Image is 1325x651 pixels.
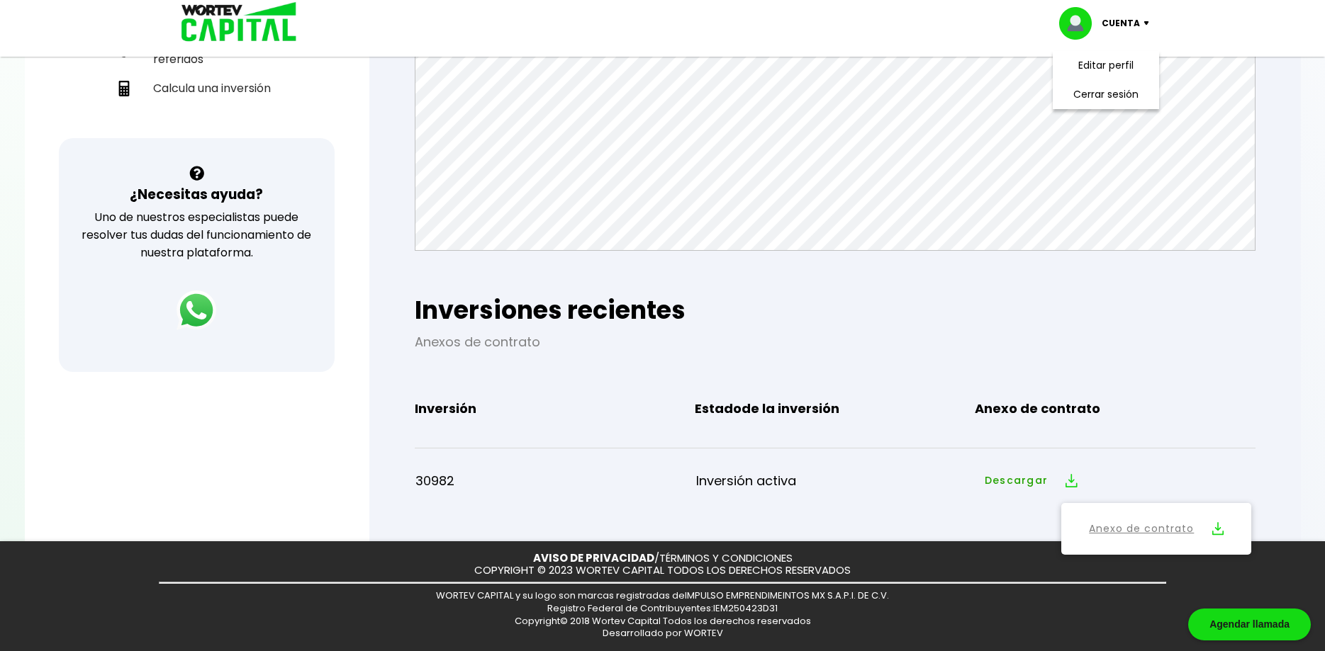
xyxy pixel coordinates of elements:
a: Descargar [985,473,1048,488]
b: Estado [695,398,839,419]
p: Inversión activa [696,470,976,492]
div: Agendar llamada [1188,608,1311,640]
b: de la inversión [742,400,839,417]
button: Anexo de contrato [1068,509,1244,548]
p: Cuenta [1102,13,1140,34]
a: Calcula una inversión [111,74,283,103]
p: COPYRIGHT © 2023 WORTEV CAPITAL TODOS LOS DERECHOS RESERVADOS [474,565,851,577]
p: 30982 [415,470,695,492]
a: TÉRMINOS Y CONDICIONES [659,550,793,565]
img: descarga [1066,474,1078,487]
button: Descargar [977,465,1085,496]
h2: Inversiones recientes [415,296,1256,324]
a: Anexos de contrato [415,333,540,351]
p: Uno de nuestros especialistas puede resolver tus dudas del funcionamiento de nuestra plataforma. [77,208,316,261]
img: profile-image [1059,7,1102,40]
b: Anexo de contrato [975,398,1100,419]
a: Anexo de contrato [1089,520,1194,538]
p: / [533,553,793,565]
img: icon-down [1140,21,1159,26]
img: calculadora-icon.17d418c4.svg [116,81,132,96]
span: WORTEV CAPITAL y su logo son marcas registradas de IMPULSO EMPRENDIMEINTOS MX S.A.P.I. DE C.V. [436,589,889,602]
span: Desarrollado por WORTEV [603,626,723,640]
img: logos_whatsapp-icon.242b2217.svg [177,290,216,330]
b: Inversión [415,398,476,419]
span: Copyright© 2018 Wortev Capital Todos los derechos reservados [515,614,811,628]
a: Editar perfil [1078,58,1134,73]
span: Registro Federal de Contribuyentes: IEM250423D31 [547,601,778,615]
li: Cerrar sesión [1049,80,1163,109]
a: AVISO DE PRIVACIDAD [533,550,654,565]
h3: ¿Necesitas ayuda? [130,184,263,205]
